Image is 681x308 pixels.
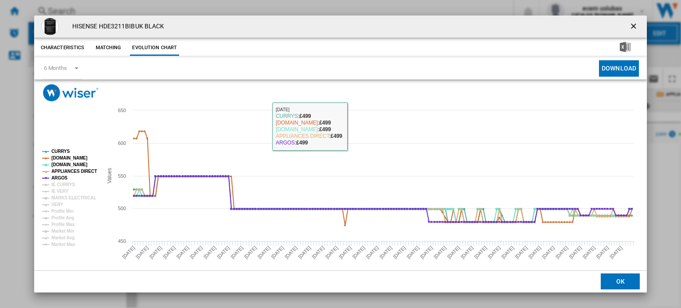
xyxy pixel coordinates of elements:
[284,245,298,260] tspan: [DATE]
[89,40,128,56] button: Matching
[297,245,312,260] tspan: [DATE]
[175,245,190,260] tspan: [DATE]
[51,149,70,154] tspan: CURRYS
[460,245,474,260] tspan: [DATE]
[51,202,63,207] tspan: VERY
[106,168,112,183] tspan: Values
[379,245,393,260] tspan: [DATE]
[51,195,96,200] tspan: MARKS ELECTRICAL
[51,242,75,247] tspan: Market Max
[324,245,339,260] tspan: [DATE]
[243,245,258,260] tspan: [DATE]
[51,215,74,220] tspan: Profile Avg
[500,245,515,260] tspan: [DATE]
[270,245,285,260] tspan: [DATE]
[43,84,98,101] img: logo_wiser_300x94.png
[51,175,68,180] tspan: ARGOS
[39,40,87,56] button: Characteristics
[406,245,420,260] tspan: [DATE]
[338,245,352,260] tspan: [DATE]
[118,140,126,146] tspan: 600
[555,245,569,260] tspan: [DATE]
[626,18,643,35] button: getI18NText('BUTTONS.CLOSE_DIALOG')
[51,229,74,234] tspan: Market Min
[130,40,179,56] button: Evolution chart
[51,209,74,214] tspan: Profile Min
[392,245,407,260] tspan: [DATE]
[118,238,126,244] tspan: 450
[433,245,447,260] tspan: [DATE]
[311,245,325,260] tspan: [DATE]
[528,245,542,260] tspan: [DATE]
[148,245,163,260] tspan: [DATE]
[68,22,164,31] h4: HISENSE HDE3211BIBUK BLACK
[568,245,583,260] tspan: [DATE]
[230,245,244,260] tspan: [DATE]
[419,245,434,260] tspan: [DATE]
[44,65,67,71] div: 6 Months
[162,245,176,260] tspan: [DATE]
[487,245,501,260] tspan: [DATE]
[51,222,75,227] tspan: Profile Max
[365,245,380,260] tspan: [DATE]
[34,16,647,293] md-dialog: Product popup
[514,245,528,260] tspan: [DATE]
[51,235,74,240] tspan: Market Avg
[51,169,97,174] tspan: APPLIANCES DIRECT
[601,274,640,290] button: OK
[51,189,69,194] tspan: IE VERY
[118,108,126,113] tspan: 650
[609,245,623,260] tspan: [DATE]
[51,156,87,160] tspan: [DOMAIN_NAME]
[51,162,87,167] tspan: [DOMAIN_NAME]
[582,245,596,260] tspan: [DATE]
[446,245,461,260] tspan: [DATE]
[620,42,630,52] img: excel-24x24.png
[473,245,488,260] tspan: [DATE]
[541,245,556,260] tspan: [DATE]
[629,22,640,32] ng-md-icon: getI18NText('BUTTONS.CLOSE_DIALOG')
[606,40,645,56] button: Download in Excel
[135,245,149,260] tspan: [DATE]
[189,245,204,260] tspan: [DATE]
[41,18,59,35] img: HDE3211BIBUK_Hisense_Cooker_01.jpg
[118,173,126,179] tspan: 550
[599,60,639,77] button: Download
[118,206,126,211] tspan: 500
[257,245,271,260] tspan: [DATE]
[216,245,231,260] tspan: [DATE]
[203,245,217,260] tspan: [DATE]
[595,245,610,260] tspan: [DATE]
[351,245,366,260] tspan: [DATE]
[51,182,75,187] tspan: IE CURRYS
[121,245,136,260] tspan: [DATE]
